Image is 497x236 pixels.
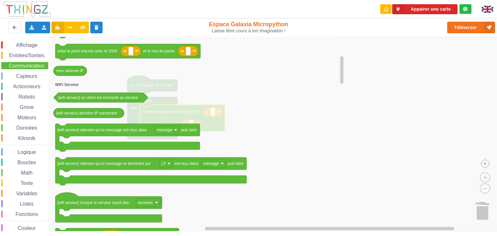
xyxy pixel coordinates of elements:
[203,161,219,166] text: message
[138,200,153,205] text: données
[20,170,34,176] span: Math
[57,128,147,132] text: [wifi serveur] attendre qu'un message soit reçu dans
[15,191,39,196] span: Variables
[19,180,34,186] span: Texte
[157,128,172,132] text: message
[58,95,138,100] text: [wifi serveur] un client est connecté au serveur
[17,94,36,100] span: Robots
[206,28,291,34] div: Laisse libre cours à ton imagination !
[8,53,45,58] span: Entrées/Sorties
[57,200,129,205] text: [wifi serveur] lorsque le serveur reçoit des
[8,63,46,69] span: Communication
[15,42,38,48] span: Affichage
[15,73,38,79] span: Capteurs
[447,22,495,33] button: Téléverser
[17,160,37,165] span: Boucles
[17,225,37,231] span: Couleur
[17,115,37,120] span: Moteurs
[16,125,38,131] span: Données
[482,6,493,13] img: gb.png
[459,4,471,14] div: Tu es connecté au serveur de création de Thingz
[19,201,35,207] span: Listes
[181,128,197,132] text: puis faire
[3,1,51,18] img: thingz_logo.png
[161,161,166,166] text: LF
[206,21,291,34] div: Espace Galaxia Micropython
[392,4,458,14] button: Appairer une carte
[15,211,39,217] span: Fonctions
[56,69,83,73] text: mon adresse IP
[57,49,117,53] text: créer le point d'accès avec le SSID
[17,149,37,155] span: Logique
[143,49,175,53] text: et le mot de passe
[12,84,41,89] span: Actionneurs
[56,111,117,115] text: [wifi serveur] dernière IP connectée
[55,82,79,87] text: WiFi Serveur
[228,161,244,166] text: puis faire
[174,161,198,166] text: soit reçu dans
[19,104,35,110] span: Grove
[57,161,151,166] text: [wifi serveur] attendre qu'un message se terminant par
[17,135,36,141] span: Kitronik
